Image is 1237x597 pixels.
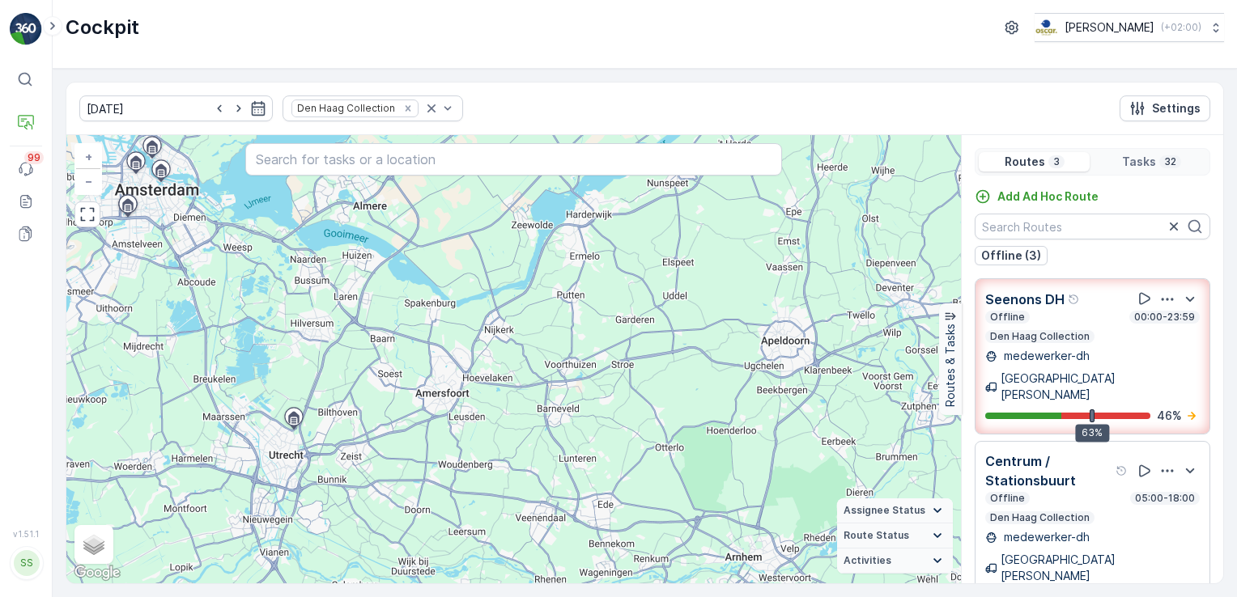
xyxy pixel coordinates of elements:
a: Zoom In [76,145,100,169]
input: Search Routes [975,214,1210,239]
div: Den Haag Collection [292,100,397,116]
div: Help Tooltip Icon [1116,464,1129,477]
p: 05:00-18:00 [1133,492,1197,505]
p: 00:00-23:59 [1133,311,1197,324]
a: Layers [76,527,112,562]
p: [PERSON_NAME] [1065,19,1154,36]
img: Google [70,562,124,583]
summary: Activities [837,548,953,574]
p: Den Haag Collection [988,330,1091,343]
a: Open this area in Google Maps (opens a new window) [70,562,124,583]
span: v 1.51.1 [10,529,42,539]
a: Zoom Out [76,169,100,193]
p: Den Haag Collection [988,511,1091,524]
p: Offline [988,311,1027,324]
a: Add Ad Hoc Route [975,188,1099,205]
p: 32 [1163,155,1178,168]
p: Tasks [1122,154,1156,170]
summary: Assignee Status [837,498,953,523]
a: 99 [10,153,42,185]
p: Centrum / Stationsbuurt [985,451,1112,490]
span: Route Status [844,529,909,542]
p: 3 [1052,155,1061,168]
p: [GEOGRAPHIC_DATA][PERSON_NAME] [1001,370,1200,403]
div: SS [14,550,40,576]
p: Cockpit [66,15,139,40]
p: medewerker-dh [1001,529,1090,545]
p: ( +02:00 ) [1161,21,1201,34]
p: Seenons DH [985,290,1065,309]
img: logo [10,13,42,45]
span: − [85,174,93,188]
p: Routes [1005,154,1045,170]
button: Settings [1120,95,1210,121]
p: 46 % [1157,408,1182,424]
input: Search for tasks or a location [245,143,782,176]
input: dd/mm/yyyy [79,95,273,121]
p: Offline [988,492,1027,505]
div: Remove Den Haag Collection [399,102,417,115]
div: Help Tooltip Icon [1068,293,1081,306]
p: Add Ad Hoc Route [997,188,1099,205]
button: SS [10,542,42,584]
p: Offline (3) [981,248,1041,264]
span: Activities [844,554,891,567]
span: + [85,150,92,163]
p: 99 [28,151,40,164]
p: Routes & Tasks [942,324,959,408]
summary: Route Status [837,523,953,548]
p: Settings [1152,100,1201,116]
button: [PERSON_NAME](+02:00) [1035,13,1224,42]
span: Assignee Status [844,504,925,517]
button: Offline (3) [975,246,1048,265]
img: basis-logo_rgb2x.png [1035,19,1058,36]
div: 63% [1075,424,1109,442]
p: medewerker-dh [1001,348,1090,364]
p: [GEOGRAPHIC_DATA][PERSON_NAME] [1001,552,1200,584]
